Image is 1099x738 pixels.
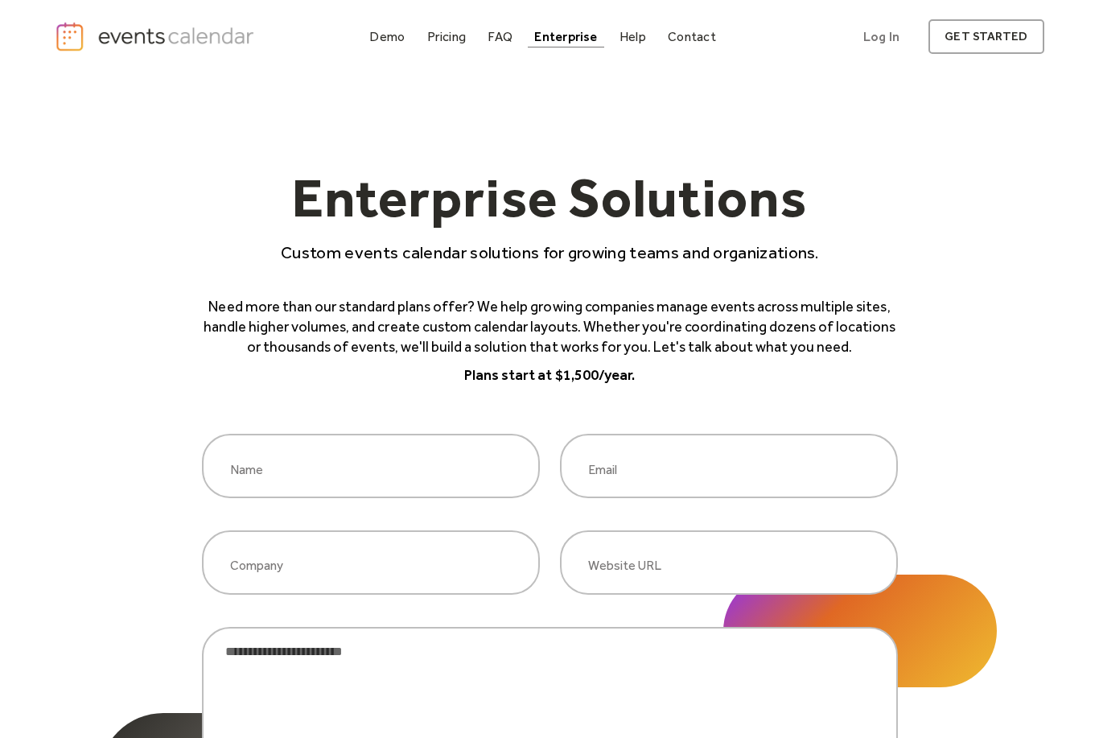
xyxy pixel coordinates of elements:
a: Help [613,26,652,47]
div: Demo [369,32,405,41]
div: Help [619,32,646,41]
div: FAQ [488,32,512,41]
p: Need more than our standard plans offer? We help growing companies manage events across multiple ... [202,297,898,358]
div: Enterprise [534,32,597,41]
p: Custom events calendar solutions for growing teams and organizations. [202,241,898,264]
a: Enterprise [528,26,603,47]
div: Pricing [427,32,467,41]
a: home [55,21,258,52]
p: Plans start at $1,500/year. [202,365,898,385]
a: Demo [363,26,411,47]
div: Contact [668,32,716,41]
a: Pricing [421,26,473,47]
a: FAQ [481,26,519,47]
h1: Enterprise Solutions [202,170,898,241]
a: Log In [847,19,916,54]
a: get started [928,19,1043,54]
a: Contact [661,26,722,47]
